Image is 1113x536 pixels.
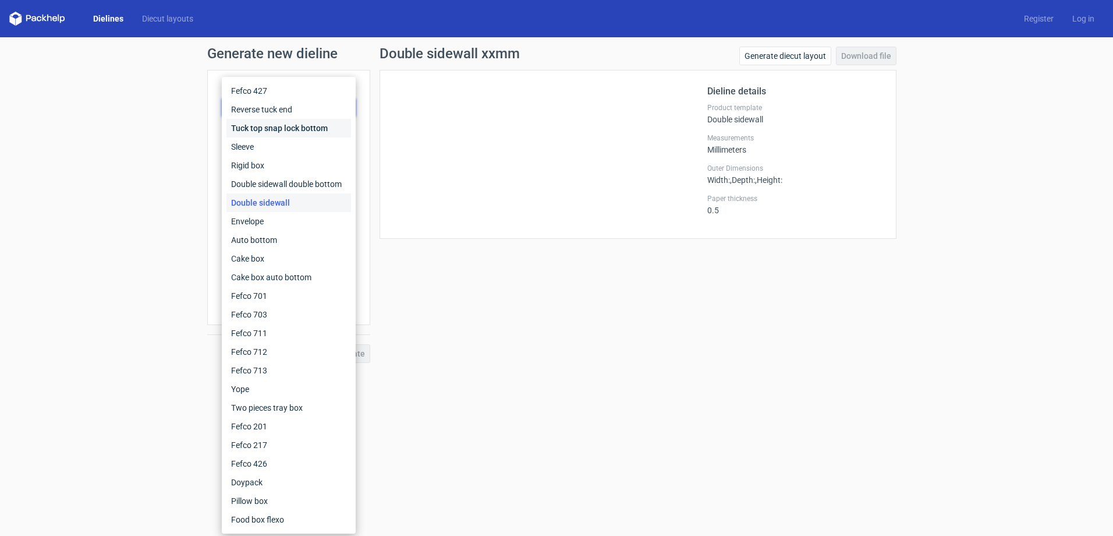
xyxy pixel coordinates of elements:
div: Fefco 703 [226,305,351,324]
div: Rigid box [226,156,351,175]
label: Outer Dimensions [707,164,882,173]
div: Fefco 426 [226,454,351,473]
div: Doypack [226,473,351,492]
div: Fefco 711 [226,324,351,343]
div: Tuck top snap lock bottom [226,119,351,137]
h1: Generate new dieline [207,47,906,61]
div: Millimeters [707,133,882,154]
div: Double sidewall double bottom [226,175,351,193]
div: Yope [226,380,351,399]
a: Log in [1063,13,1104,24]
a: Generate diecut layout [739,47,831,65]
div: Fefco 713 [226,361,351,380]
div: Sleeve [226,137,351,156]
div: Auto bottom [226,231,351,249]
div: Cake box auto bottom [226,268,351,287]
div: Double sidewall [707,103,882,124]
div: Reverse tuck end [226,100,351,119]
div: Pillow box [226,492,351,510]
div: Envelope [226,212,351,231]
span: , Depth : [730,175,755,185]
div: Fefco 712 [226,343,351,361]
span: , Height : [755,175,782,185]
div: Fefco 201 [226,417,351,436]
h2: Dieline details [707,84,882,98]
a: Diecut layouts [133,13,203,24]
div: Two pieces tray box [226,399,351,417]
label: Product template [707,103,882,112]
h1: Double sidewall xxmm [380,47,520,61]
div: Cake box [226,249,351,268]
label: Measurements [707,133,882,143]
div: Food box flexo [226,510,351,529]
div: Fefco 217 [226,436,351,454]
a: Dielines [84,13,133,24]
div: Double sidewall [226,193,351,212]
div: Fefco 701 [226,287,351,305]
a: Register [1015,13,1063,24]
div: Fefco 427 [226,82,351,100]
div: 0.5 [707,194,882,215]
span: Width : [707,175,730,185]
label: Paper thickness [707,194,882,203]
